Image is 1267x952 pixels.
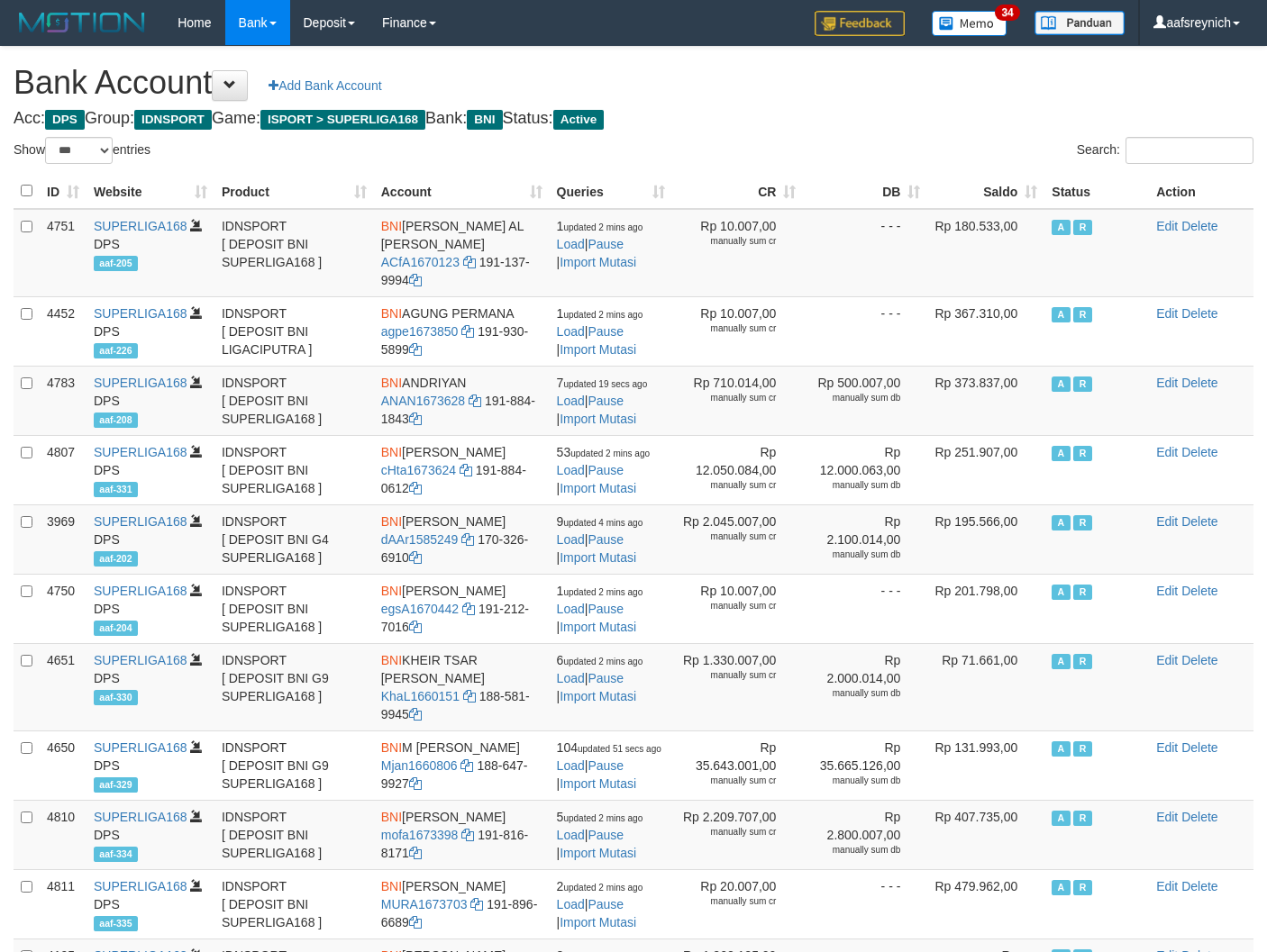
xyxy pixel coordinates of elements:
[462,602,475,616] a: Copy egsA1670442 to clipboard
[381,758,458,773] a: Mjan1660806
[1077,137,1253,164] label: Search:
[381,828,459,842] a: mofa1673398
[94,256,138,271] span: aaf-205
[87,435,214,504] td: DPS
[679,392,776,404] div: manually sum cr
[557,879,643,929] span: | |
[672,296,803,366] td: Rp 10.007,00
[381,740,402,755] span: BNI
[94,810,187,824] a: SUPERLIGA168
[94,653,187,667] a: SUPERLIGA168
[1035,11,1125,35] img: panduan.png
[374,209,550,297] td: [PERSON_NAME] AL [PERSON_NAME] 191-137-9994
[557,324,585,339] a: Load
[94,847,138,862] span: aaf-334
[374,869,550,938] td: [PERSON_NAME] 191-896-6689
[1181,219,1217,233] a: Delete
[560,412,636,426] a: Import Mutasi
[803,869,927,938] td: - - -
[409,412,422,426] a: Copy 1918841843 to clipboard
[94,777,138,793] span: aaf-329
[40,869,87,938] td: 4811
[557,828,585,842] a: Load
[560,620,636,634] a: Import Mutasi
[557,758,585,773] a: Load
[40,574,87,643] td: 4750
[672,174,803,209] th: CR: activate to sort column ascending
[1073,741,1091,757] span: Running
[672,800,803,869] td: Rp 2.209.707,00
[87,643,214,730] td: DPS
[461,532,474,547] a: Copy dAAr1585249 to clipboard
[14,137,150,164] label: Show entries
[557,740,661,791] span: | |
[94,621,138,636] span: aaf-204
[672,366,803,435] td: Rp 710.014,00
[1052,515,1070,530] span: Active
[557,584,643,598] span: 1
[927,574,1044,643] td: Rp 201.798,00
[679,322,776,335] div: manually sum cr
[1073,515,1091,530] span: Running
[810,844,900,857] div: manually sum db
[381,324,459,339] a: agpe1673850
[40,504,87,574] td: 3969
[810,549,900,561] div: manually sum db
[588,758,624,773] a: Pause
[381,514,402,529] span: BNI
[803,296,927,366] td: - - -
[927,174,1044,209] th: Saldo: activate to sort column ascending
[927,643,1044,730] td: Rp 71.661,00
[560,915,636,929] a: Import Mutasi
[588,602,624,616] a: Pause
[563,657,643,666] span: updated 2 mins ago
[460,758,473,773] a: Copy Mjan1660806 to clipboard
[45,137,113,164] select: Showentries
[460,463,472,477] a: Copy cHta1673624 to clipboard
[803,504,927,574] td: Rp 2.100.014,00
[1044,174,1149,209] th: Status
[409,273,422,287] a: Copy 1911379994 to clipboard
[374,504,550,574] td: [PERSON_NAME] 170-326-6910
[563,222,643,232] span: updated 2 mins ago
[557,306,643,321] span: 1
[1156,740,1178,755] a: Edit
[87,869,214,938] td: DPS
[563,587,643,597] span: updated 2 mins ago
[810,392,900,404] div: manually sum db
[1052,307,1070,322] span: Active
[214,366,374,435] td: IDNSPORT [ DEPOSIT BNI SUPERLIGA168 ]
[679,895,776,908] div: manually sum cr
[588,532,624,547] a: Pause
[679,775,776,787] div: manually sum cr
[374,174,550,209] th: Account: activate to sort column ascending
[672,209,803,297] td: Rp 10.007,00
[1052,880,1070,895] span: Active
[1181,879,1217,893] a: Delete
[1156,514,1178,529] a: Edit
[588,324,624,339] a: Pause
[557,463,585,477] a: Load
[563,883,643,893] span: updated 2 mins ago
[588,237,624,251] a: Pause
[810,775,900,787] div: manually sum db
[381,306,402,321] span: BNI
[374,296,550,366] td: AGUNG PERMANA 191-930-5899
[94,584,187,598] a: SUPERLIGA168
[932,11,1007,36] img: Button%20Memo.svg
[1126,137,1253,164] input: Search:
[1073,446,1091,461] span: Running
[87,366,214,435] td: DPS
[1052,811,1070,826] span: Active
[94,482,138,497] span: aaf-331
[553,110,605,130] span: Active
[803,643,927,730] td: Rp 2.000.014,00
[1052,376,1070,392] span: Active
[560,846,636,860] a: Import Mutasi
[995,5,1019,21] span: 34
[381,810,402,824] span: BNI
[560,550,636,565] a: Import Mutasi
[1181,514,1217,529] a: Delete
[374,574,550,643] td: [PERSON_NAME] 191-212-7016
[1156,653,1178,667] a: Edit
